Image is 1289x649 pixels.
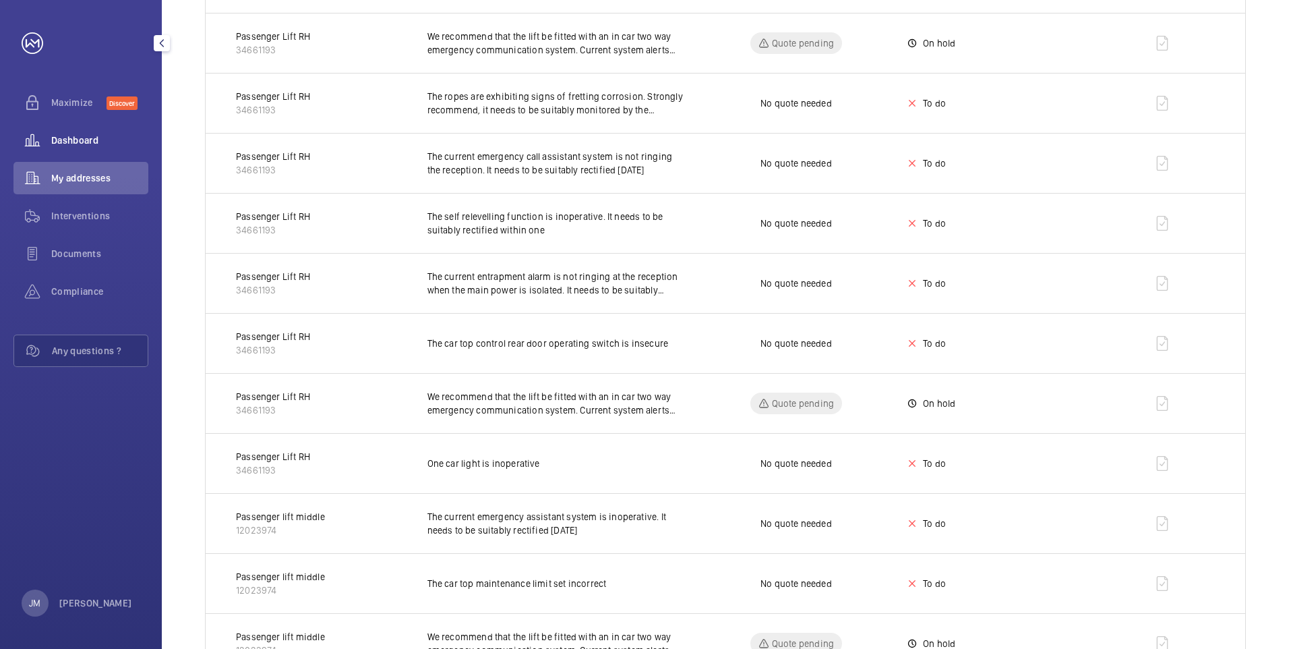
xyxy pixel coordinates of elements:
[236,450,310,463] p: Passenger Lift RH
[236,570,325,584] p: Passenger lift middle
[51,171,148,185] span: My addresses
[427,210,686,237] p: The self relevelling function is inoperative. It needs to be suitably rectified within one
[236,524,325,537] p: 12023974
[772,397,834,410] p: Quote pending
[923,457,946,470] p: To do
[236,163,310,177] p: 34661193
[760,217,832,230] p: No quote needed
[923,517,946,530] p: To do
[236,270,310,283] p: Passenger Lift RH
[51,285,148,298] span: Compliance
[760,96,832,110] p: No quote needed
[760,517,832,530] p: No quote needed
[427,457,686,470] p: One car light is inoperative
[923,577,946,590] p: To do
[772,36,834,50] p: Quote pending
[236,510,325,524] p: Passenger lift middle
[923,96,946,110] p: To do
[923,157,946,170] p: To do
[236,330,310,343] p: Passenger Lift RH
[427,577,686,590] p: The car top maintenance limit set incorrect
[760,457,832,470] p: No quote needed
[923,397,955,410] p: On hold
[51,209,148,223] span: Interventions
[427,510,686,537] p: The current emergency assistant system is inoperative. It needs to be suitably rectified [DATE]
[236,90,310,103] p: Passenger Lift RH
[236,630,325,644] p: Passenger lift middle
[236,343,310,357] p: 34661193
[923,217,946,230] p: To do
[427,90,686,117] p: The ropes are exhibiting signs of fretting corrosion. Strongly recommend, it needs to be suitably...
[51,247,148,260] span: Documents
[427,270,686,297] p: The current entrapment alarm is not ringing at the reception when the main power is isolated. It ...
[236,103,310,117] p: 34661193
[236,43,310,57] p: 34661193
[236,210,310,223] p: Passenger Lift RH
[427,150,686,177] p: The current emergency call assistant system is not ringing the reception. It needs to be suitably...
[760,157,832,170] p: No quote needed
[52,344,148,358] span: Any questions ?
[236,584,325,597] p: 12023974
[51,134,148,147] span: Dashboard
[59,596,132,610] p: [PERSON_NAME]
[923,337,946,350] p: To do
[236,223,310,237] p: 34661193
[107,96,138,110] span: Discover
[760,577,832,590] p: No quote needed
[427,30,686,57] p: We recommend that the lift be fitted with an in car two way emergency communication system. Curre...
[923,277,946,290] p: To do
[427,390,686,417] p: We recommend that the lift be fitted with an in car two way emergency communication system. Curre...
[236,150,310,163] p: Passenger Lift RH
[236,390,310,403] p: Passenger Lift RH
[236,403,310,417] p: 34661193
[923,36,955,50] p: On hold
[236,463,310,477] p: 34661193
[51,96,107,109] span: Maximize
[427,337,686,350] p: The car top control rear door operating switch is insecure
[29,596,40,610] p: JM
[236,30,310,43] p: Passenger Lift RH
[760,337,832,350] p: No quote needed
[236,283,310,297] p: 34661193
[760,277,832,290] p: No quote needed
